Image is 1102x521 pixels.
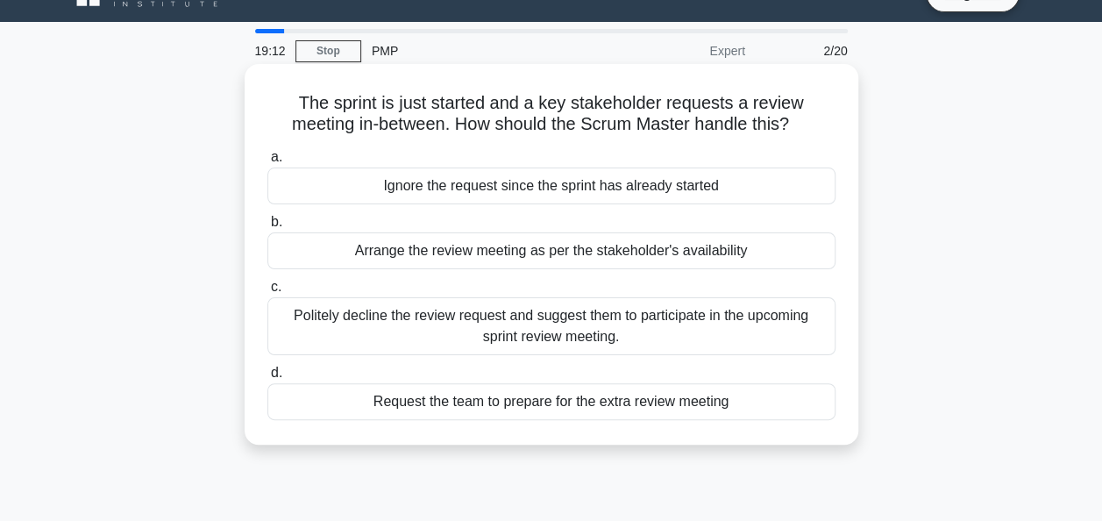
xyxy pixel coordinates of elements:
[295,40,361,62] a: Stop
[271,149,282,164] span: a.
[602,33,756,68] div: Expert
[266,92,837,136] h5: The sprint is just started and a key stakeholder requests a review meeting in-between. How should...
[267,168,835,204] div: Ignore the request since the sprint has already started
[267,297,835,355] div: Politely decline the review request and suggest them to participate in the upcoming sprint review...
[271,214,282,229] span: b.
[267,383,835,420] div: Request the team to prepare for the extra review meeting
[245,33,295,68] div: 19:12
[271,279,281,294] span: c.
[756,33,858,68] div: 2/20
[361,33,602,68] div: PMP
[271,365,282,380] span: d.
[267,232,835,269] div: Arrange the review meeting as per the stakeholder's availability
